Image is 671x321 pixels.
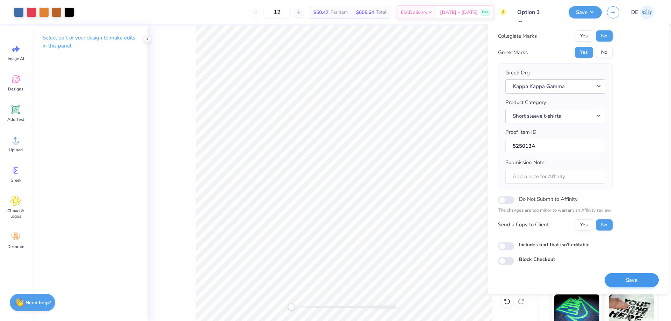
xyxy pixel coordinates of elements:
[498,49,528,57] div: Greek Marks
[575,30,593,42] button: Yes
[482,10,489,15] span: Free
[7,244,24,249] span: Decorate
[4,208,27,219] span: Clipart & logos
[505,159,544,167] label: Submission Note
[505,169,605,184] input: Add a note for Affinity
[640,5,654,19] img: Djian Evardoni
[331,9,348,16] span: Per Item
[313,9,329,16] span: $50.47
[440,9,478,16] span: [DATE] - [DATE]
[264,6,291,19] input: – –
[596,47,613,58] button: No
[288,304,295,311] div: Accessibility label
[596,219,613,231] button: No
[9,147,23,153] span: Upload
[505,99,546,107] label: Product Category
[519,195,578,204] label: Do Not Submit to Affinity
[596,30,613,42] button: No
[356,9,374,16] span: $605.64
[575,219,593,231] button: Yes
[505,128,536,136] label: Proof Item ID
[7,117,24,122] span: Add Text
[8,86,23,92] span: Designs
[498,221,549,229] div: Send a Copy to Client
[10,177,21,183] span: Greek
[401,9,427,16] span: Est. Delivery
[605,273,659,287] button: Save
[505,109,605,123] button: Short sleeve t-shirts
[43,34,136,50] p: Select part of your design to make edits in this panel
[631,8,638,16] span: DE
[498,32,537,40] div: Collegiate Marks
[8,56,24,61] span: Image AI
[519,241,590,248] label: Includes text that isn't editable
[512,5,563,19] input: Untitled Design
[569,6,602,19] button: Save
[26,299,51,306] strong: Need help?
[376,9,387,16] span: Total
[505,69,530,77] label: Greek Org
[505,79,605,94] button: Kappa Kappa Gamma
[498,207,613,214] p: The changes are too minor to warrant an Affinity review.
[519,256,555,263] label: Block Checkout
[575,47,593,58] button: Yes
[628,5,657,19] a: DE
